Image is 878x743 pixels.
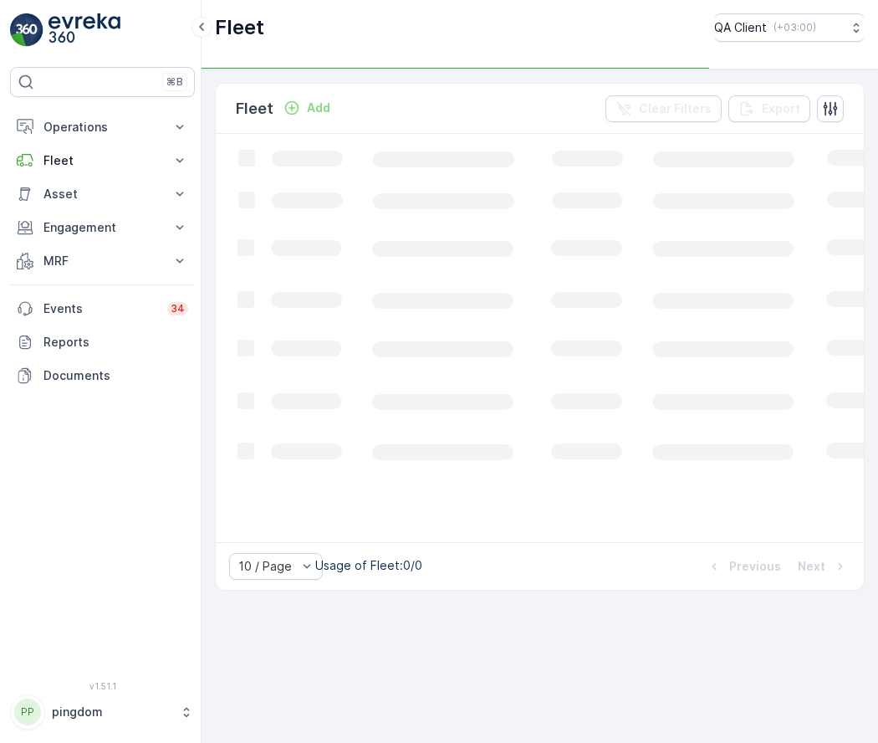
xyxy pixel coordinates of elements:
[10,292,195,325] a: Events34
[307,100,330,116] p: Add
[43,367,188,384] p: Documents
[729,558,781,575] p: Previous
[43,300,157,317] p: Events
[10,681,195,691] span: v 1.51.1
[10,359,195,392] a: Documents
[10,144,195,177] button: Fleet
[48,13,120,47] img: logo_light-DOdMpM7g.png
[714,13,865,42] button: QA Client(+03:00)
[236,97,273,120] p: Fleet
[14,699,41,725] div: PP
[798,558,825,575] p: Next
[10,694,195,730] button: PPpingdom
[43,152,161,169] p: Fleet
[43,253,161,269] p: MRF
[215,14,264,41] p: Fleet
[714,19,767,36] p: QA Client
[43,119,161,136] p: Operations
[43,186,161,202] p: Asset
[315,557,422,574] p: Usage of Fleet : 0/0
[166,75,183,89] p: ⌘B
[639,100,712,117] p: Clear Filters
[10,211,195,244] button: Engagement
[277,98,337,118] button: Add
[10,13,43,47] img: logo
[605,95,722,122] button: Clear Filters
[52,704,171,720] p: pingdom
[704,556,783,576] button: Previous
[728,95,810,122] button: Export
[10,110,195,144] button: Operations
[773,21,816,34] p: ( +03:00 )
[10,325,195,359] a: Reports
[762,100,800,117] p: Export
[43,334,188,351] p: Reports
[171,302,185,315] p: 34
[10,244,195,278] button: MRF
[43,219,161,236] p: Engagement
[10,177,195,211] button: Asset
[796,556,850,576] button: Next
